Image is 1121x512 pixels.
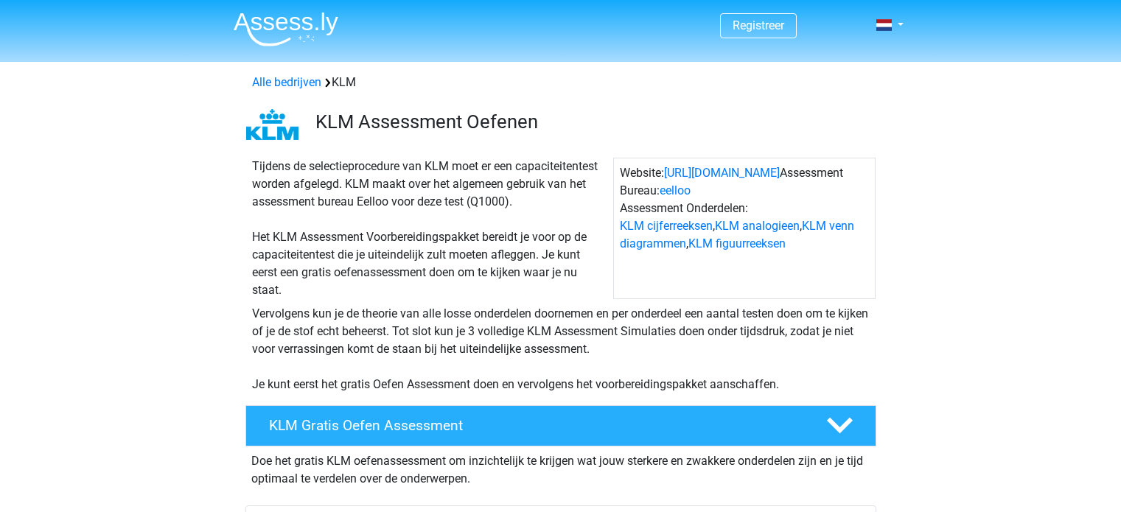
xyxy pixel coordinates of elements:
h4: KLM Gratis Oefen Assessment [269,417,803,434]
a: KLM figuurreeksen [688,236,786,250]
div: Tijdens de selectieprocedure van KLM moet er een capaciteitentest worden afgelegd. KLM maakt over... [246,158,613,299]
div: Doe het gratis KLM oefenassessment om inzichtelijk te krijgen wat jouw sterkere en zwakkere onder... [245,446,876,488]
a: KLM analogieen [715,219,800,233]
a: KLM cijferreeksen [620,219,713,233]
a: [URL][DOMAIN_NAME] [664,166,780,180]
a: KLM Gratis Oefen Assessment [240,405,882,446]
div: Vervolgens kun je de theorie van alle losse onderdelen doornemen en per onderdeel een aantal test... [246,305,876,393]
h3: KLM Assessment Oefenen [315,111,865,133]
a: Registreer [733,18,784,32]
div: Website: Assessment Bureau: Assessment Onderdelen: , , , [613,158,876,299]
img: Assessly [234,12,338,46]
a: Alle bedrijven [252,75,321,89]
a: KLM venn diagrammen [620,219,854,250]
a: eelloo [660,183,691,197]
div: KLM [246,74,876,91]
